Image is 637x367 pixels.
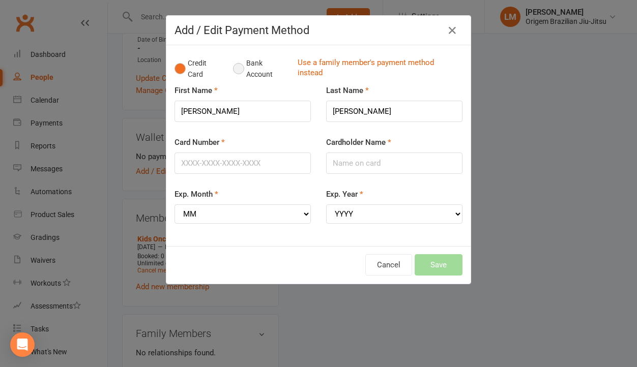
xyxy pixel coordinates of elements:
[175,188,218,200] label: Exp. Month
[175,84,218,97] label: First Name
[175,24,462,37] h4: Add / Edit Payment Method
[175,53,222,84] button: Credit Card
[10,332,35,357] div: Open Intercom Messenger
[175,136,225,148] label: Card Number
[298,57,457,80] a: Use a family member's payment method instead
[326,152,462,174] input: Name on card
[326,188,363,200] label: Exp. Year
[326,136,391,148] label: Cardholder Name
[444,22,460,39] button: Close
[326,84,369,97] label: Last Name
[175,152,311,174] input: XXXX-XXXX-XXXX-XXXX
[365,254,412,276] button: Cancel
[233,53,289,84] button: Bank Account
